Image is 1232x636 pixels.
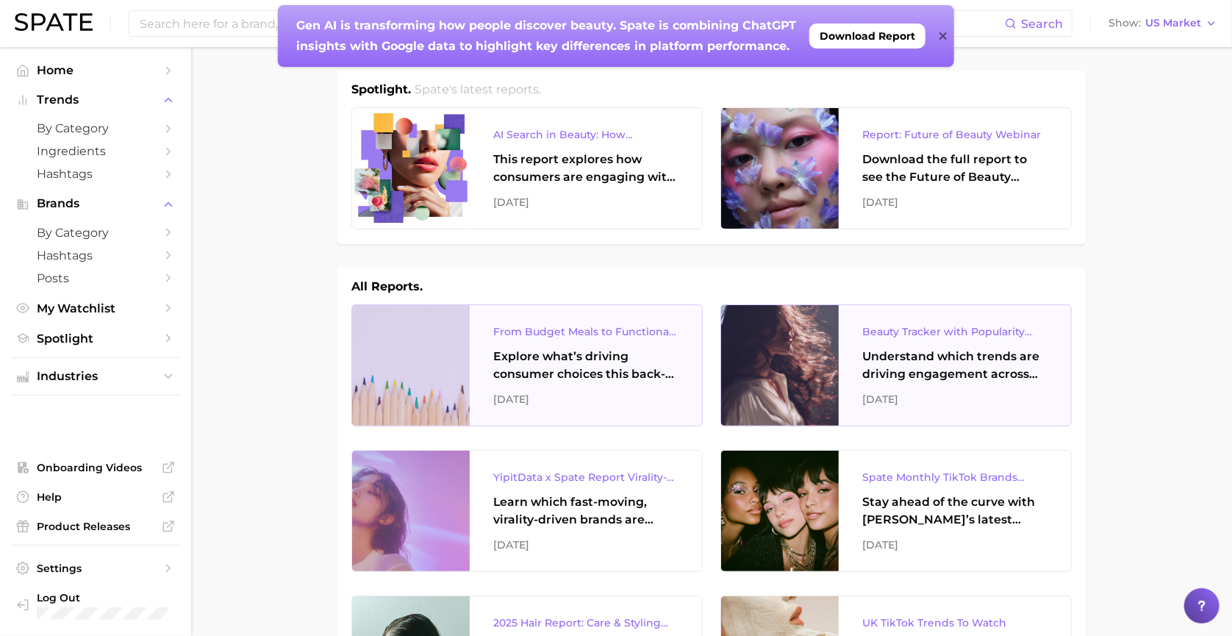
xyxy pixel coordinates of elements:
[37,461,154,474] span: Onboarding Videos
[12,486,179,508] a: Help
[15,13,93,31] img: SPATE
[493,614,678,632] div: 2025 Hair Report: Care & Styling Products
[12,327,179,350] a: Spotlight
[12,59,179,82] a: Home
[12,193,179,215] button: Brands
[351,450,703,572] a: YipitData x Spate Report Virality-Driven Brands Are Taking a Slice of the Beauty PieLearn which f...
[12,587,179,624] a: Log out. Currently logged in with e-mail hicks.ll@pg.com.
[720,304,1072,426] a: Beauty Tracker with Popularity IndexUnderstand which trends are driving engagement across platfor...
[12,297,179,320] a: My Watchlist
[493,348,678,383] div: Explore what’s driving consumer choices this back-to-school season From budget-friendly meals to ...
[12,267,179,290] a: Posts
[37,332,154,346] span: Spotlight
[415,81,542,99] h2: Spate's latest reports.
[12,244,179,267] a: Hashtags
[493,193,678,211] div: [DATE]
[493,493,678,529] div: Learn which fast-moving, virality-driven brands are leading the pack, the risks of viral growth, ...
[37,249,154,262] span: Hashtags
[351,304,703,426] a: From Budget Meals to Functional Snacks: Food & Beverage Trends Shaping Consumer Behavior This Sch...
[37,301,154,315] span: My Watchlist
[862,614,1047,632] div: UK TikTok Trends To Watch
[862,151,1047,186] div: Download the full report to see the Future of Beauty trends we unpacked during the webinar.
[12,515,179,537] a: Product Releases
[493,468,678,486] div: YipitData x Spate Report Virality-Driven Brands Are Taking a Slice of the Beauty Pie
[862,390,1047,408] div: [DATE]
[1021,17,1063,31] span: Search
[12,140,179,162] a: Ingredients
[1109,19,1141,27] span: Show
[12,89,179,111] button: Trends
[138,11,1005,36] input: Search here for a brand, industry, or ingredient
[37,520,154,533] span: Product Releases
[351,107,703,229] a: AI Search in Beauty: How Consumers Are Using ChatGPT vs. Google SearchThis report explores how co...
[862,493,1047,529] div: Stay ahead of the curve with [PERSON_NAME]’s latest monthly tracker, spotlighting the fastest-gro...
[37,197,154,210] span: Brands
[37,562,154,575] span: Settings
[37,167,154,181] span: Hashtags
[12,557,179,579] a: Settings
[493,536,678,554] div: [DATE]
[351,278,423,296] h1: All Reports.
[493,390,678,408] div: [DATE]
[862,126,1047,143] div: Report: Future of Beauty Webinar
[12,162,179,185] a: Hashtags
[12,117,179,140] a: by Category
[862,348,1047,383] div: Understand which trends are driving engagement across platforms in the skin, hair, makeup, and fr...
[493,126,678,143] div: AI Search in Beauty: How Consumers Are Using ChatGPT vs. Google Search
[37,144,154,158] span: Ingredients
[37,93,154,107] span: Trends
[862,468,1047,486] div: Spate Monthly TikTok Brands Tracker
[351,81,411,99] h1: Spotlight.
[720,107,1072,229] a: Report: Future of Beauty WebinarDownload the full report to see the Future of Beauty trends we un...
[37,226,154,240] span: by Category
[1145,19,1201,27] span: US Market
[12,365,179,387] button: Industries
[862,536,1047,554] div: [DATE]
[12,457,179,479] a: Onboarding Videos
[1105,14,1221,33] button: ShowUS Market
[37,370,154,383] span: Industries
[12,221,179,244] a: by Category
[37,63,154,77] span: Home
[37,591,168,604] span: Log Out
[493,151,678,186] div: This report explores how consumers are engaging with AI-powered search tools — and what it means ...
[862,193,1047,211] div: [DATE]
[862,323,1047,340] div: Beauty Tracker with Popularity Index
[493,323,678,340] div: From Budget Meals to Functional Snacks: Food & Beverage Trends Shaping Consumer Behavior This Sch...
[37,490,154,504] span: Help
[720,450,1072,572] a: Spate Monthly TikTok Brands TrackerStay ahead of the curve with [PERSON_NAME]’s latest monthly tr...
[37,271,154,285] span: Posts
[37,121,154,135] span: by Category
